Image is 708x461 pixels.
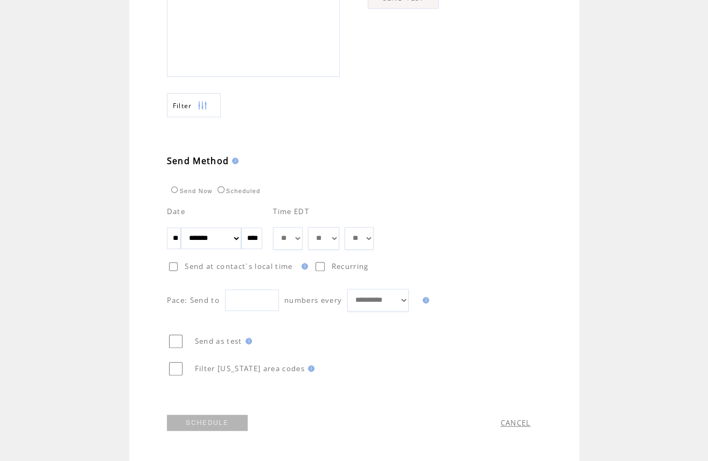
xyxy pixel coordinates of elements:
span: Send Method [167,155,229,167]
img: help.gif [229,158,239,164]
span: Filter [US_STATE] area codes [195,364,305,373]
span: Show filters [173,101,192,110]
img: help.gif [242,338,252,344]
span: Time EDT [273,207,309,216]
a: Filter [167,93,221,117]
span: Date [167,207,185,216]
img: help.gif [305,365,314,372]
span: Recurring [332,261,369,271]
a: SCHEDULE [167,415,248,431]
img: help.gif [298,263,308,269]
img: help.gif [419,297,429,303]
span: numbers every [284,295,342,305]
span: Send at contact`s local time [185,261,292,271]
input: Send Now [171,186,178,193]
label: Scheduled [215,188,261,194]
img: filters.png [198,94,207,118]
span: Send as test [195,336,242,346]
label: Send Now [169,188,213,194]
a: CANCEL [501,418,531,428]
span: Pace: Send to [167,295,220,305]
input: Scheduled [218,186,225,193]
